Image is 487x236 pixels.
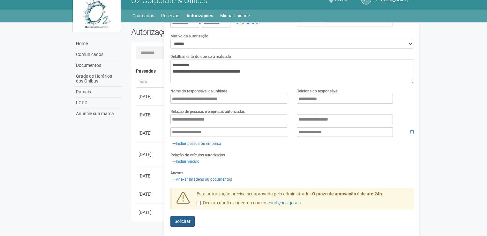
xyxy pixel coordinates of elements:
label: Telefone do responsável [297,88,338,94]
div: [DATE] [139,112,162,118]
div: [DATE] [139,173,162,179]
label: Detalhamento do que será realizado [170,54,231,59]
label: Nome do responsável da unidade [170,88,227,94]
a: Anuncie sua marca [74,108,122,119]
h2: Autorizações [131,27,268,37]
label: Motivo da autorização [170,33,208,39]
button: Solicitar [170,216,195,227]
h4: Passadas [136,69,409,74]
a: Incluir veículo [170,158,201,165]
a: condições gerais [267,200,301,205]
a: Ramais [74,87,122,98]
input: Declaro que li e concordo com oscondições gerais [197,201,201,205]
label: Relação de veículos autorizados [170,152,225,158]
th: Data [136,77,165,88]
a: Anexar imagens ou documentos [170,176,234,183]
span: Solicitar [175,219,191,224]
a: Reservas [161,11,179,20]
i: Remover [410,130,414,134]
a: Documentos [74,60,122,71]
label: Relação de pessoas e empresas autorizadas [170,109,245,114]
div: [DATE] [139,130,162,136]
a: Incluir pessoa ou empresa [170,140,223,147]
div: a [170,17,288,28]
label: Anexos [170,170,183,176]
a: Autorizações [186,11,213,20]
a: Minha Unidade [220,11,250,20]
a: Repetir data [231,17,264,28]
strong: O prazo de aprovação é de até 24h. [312,191,383,196]
label: Declaro que li e concordo com os [197,200,301,206]
a: Chamados [132,11,154,20]
a: Home [74,38,122,49]
div: [DATE] [139,93,162,100]
div: [DATE] [139,151,162,158]
div: Esta autorização precisa ser aprovada pelo administrador. [192,191,414,209]
div: [DATE] [139,191,162,197]
a: Comunicados [74,49,122,60]
a: LGPD [74,98,122,108]
div: [DATE] [139,209,162,216]
a: Grade de Horários dos Ônibus [74,71,122,87]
